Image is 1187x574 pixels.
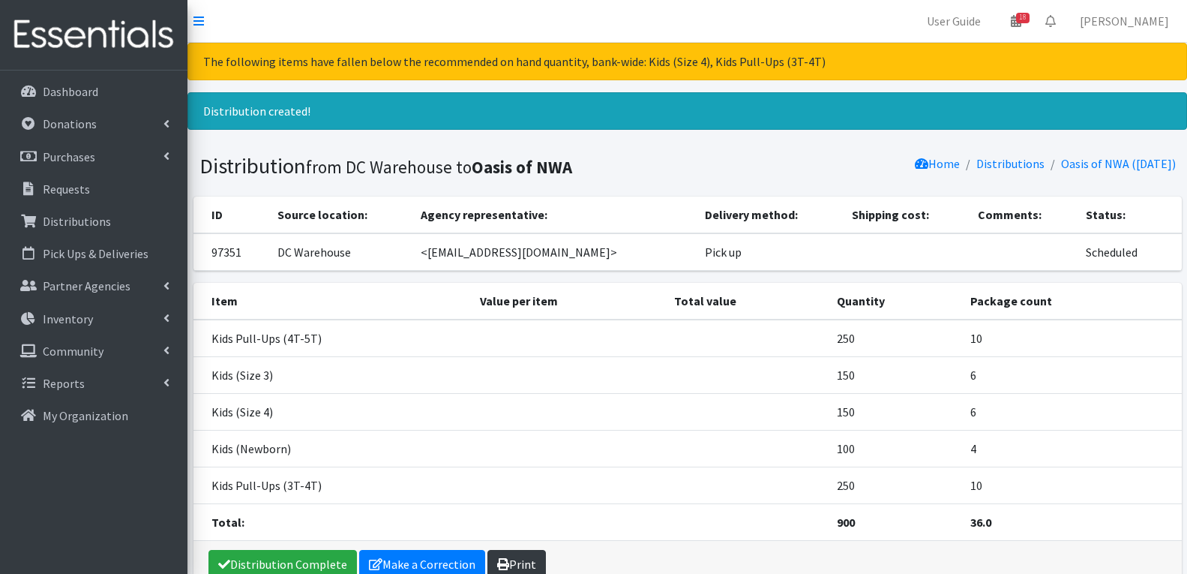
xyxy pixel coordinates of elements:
[6,271,181,301] a: Partner Agencies
[976,156,1045,171] a: Distributions
[1061,156,1176,171] a: Oasis of NWA ([DATE])
[6,174,181,204] a: Requests
[1077,233,1181,271] td: Scheduled
[43,116,97,131] p: Donations
[828,320,961,357] td: 250
[961,356,1182,393] td: 6
[696,233,843,271] td: Pick up
[6,368,181,398] a: Reports
[970,515,991,530] strong: 36.0
[187,43,1187,80] div: The following items have fallen below the recommended on hand quantity, bank-wide: Kids (Size 4),...
[193,233,269,271] td: 97351
[6,401,181,431] a: My Organization
[828,393,961,430] td: 150
[665,283,828,320] th: Total value
[1068,6,1181,36] a: [PERSON_NAME]
[193,197,269,233] th: ID
[828,283,961,320] th: Quantity
[696,197,843,233] th: Delivery method:
[961,283,1182,320] th: Package count
[43,376,85,391] p: Reports
[6,336,181,366] a: Community
[43,278,130,293] p: Partner Agencies
[6,206,181,236] a: Distributions
[828,467,961,503] td: 250
[199,153,682,179] h1: Distribution
[193,430,471,467] td: Kids (Newborn)
[306,156,572,178] small: from DC Warehouse to
[961,393,1182,430] td: 6
[412,197,696,233] th: Agency representative:
[6,77,181,107] a: Dashboard
[43,408,128,423] p: My Organization
[268,197,412,233] th: Source location:
[193,393,471,430] td: Kids (Size 4)
[43,344,103,359] p: Community
[6,304,181,334] a: Inventory
[843,197,969,233] th: Shipping cost:
[837,515,855,530] strong: 900
[412,233,696,271] td: <[EMAIL_ADDRESS][DOMAIN_NAME]>
[268,233,412,271] td: DC Warehouse
[961,320,1182,357] td: 10
[828,356,961,393] td: 150
[828,430,961,467] td: 100
[471,283,665,320] th: Value per item
[193,467,471,503] td: Kids Pull-Ups (3T-4T)
[193,320,471,357] td: Kids Pull-Ups (4T-5T)
[472,156,572,178] b: Oasis of NWA
[915,6,993,36] a: User Guide
[969,197,1077,233] th: Comments:
[961,430,1182,467] td: 4
[193,356,471,393] td: Kids (Size 3)
[193,283,471,320] th: Item
[6,109,181,139] a: Donations
[1016,13,1030,23] span: 18
[43,182,90,197] p: Requests
[43,246,148,261] p: Pick Ups & Deliveries
[43,149,95,164] p: Purchases
[43,84,98,99] p: Dashboard
[1077,197,1181,233] th: Status:
[6,10,181,60] img: HumanEssentials
[43,311,93,326] p: Inventory
[999,6,1033,36] a: 18
[6,239,181,269] a: Pick Ups & Deliveries
[961,467,1182,503] td: 10
[43,214,111,229] p: Distributions
[187,92,1187,130] div: Distribution created!
[211,515,244,530] strong: Total:
[6,142,181,172] a: Purchases
[915,156,960,171] a: Home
